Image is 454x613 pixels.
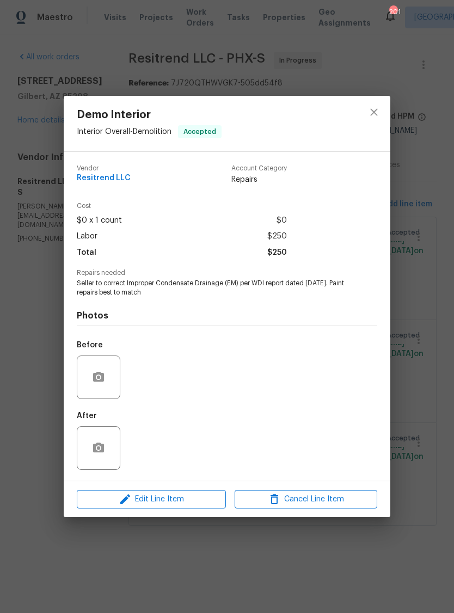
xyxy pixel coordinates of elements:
[267,229,287,244] span: $250
[238,493,374,506] span: Cancel Line Item
[231,165,287,172] span: Account Category
[77,109,222,121] span: Demo Interior
[77,203,287,210] span: Cost
[77,412,97,420] h5: After
[77,245,96,261] span: Total
[77,165,131,172] span: Vendor
[77,213,122,229] span: $0 x 1 count
[77,174,131,182] span: Resitrend LLC
[277,213,287,229] span: $0
[267,245,287,261] span: $250
[77,279,347,297] span: Seller to correct Improper Condensate Drainage (EM) per WDI report dated [DATE]. Paint repairs be...
[235,490,377,509] button: Cancel Line Item
[231,174,287,185] span: Repairs
[77,490,226,509] button: Edit Line Item
[179,126,220,137] span: Accepted
[77,269,377,277] span: Repairs needed
[77,341,103,349] h5: Before
[77,310,377,321] h4: Photos
[361,99,387,125] button: close
[77,128,171,136] span: Interior Overall - Demolition
[77,229,97,244] span: Labor
[80,493,223,506] span: Edit Line Item
[389,7,397,17] div: 201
